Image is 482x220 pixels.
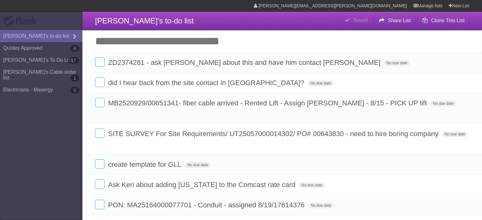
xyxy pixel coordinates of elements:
[353,17,368,23] b: Saved
[95,200,105,209] label: Done
[95,78,105,87] label: Done
[442,131,468,137] span: No due date
[417,15,469,26] button: Clone This List
[70,45,79,52] b: 6
[308,80,333,86] span: No due date
[430,101,456,106] span: No due date
[108,201,306,209] span: PON: MA25164000077701 - Conduit - assigned 8/19/17614376
[384,60,410,66] span: No due date
[374,15,416,26] button: Share List
[185,162,210,168] span: No due date
[431,18,465,23] b: Clone This List
[70,87,79,93] b: 0
[108,160,183,168] span: create template for GLL
[95,98,105,107] label: Done
[3,16,41,27] div: Flask
[95,57,105,67] label: Done
[308,203,334,208] span: No due date
[108,130,440,138] span: SITE SURVEY For Site Requirements/ UT25057000014302/ PO# 00643830 - need to hire boring company
[388,18,411,23] b: Share List
[108,99,428,107] span: MB2520929/00651341- fiber cable arrived - Rented Lift - Assign [PERSON_NAME] - 8/15 - PICK UP lift
[95,159,105,169] label: Done
[68,57,79,64] b: 17
[108,181,297,189] span: Ask Keri about adding [US_STATE] to the Comcast rate card
[299,182,325,188] span: No due date
[108,59,382,66] span: ZD2374281 - ask [PERSON_NAME] about this and have him contact [PERSON_NAME]
[108,79,306,87] span: did I hear back from the site contact in [GEOGRAPHIC_DATA]?
[95,129,105,138] label: Done
[70,75,79,81] b: 1
[95,16,194,25] span: [PERSON_NAME]'s to-do list
[95,179,105,189] label: Done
